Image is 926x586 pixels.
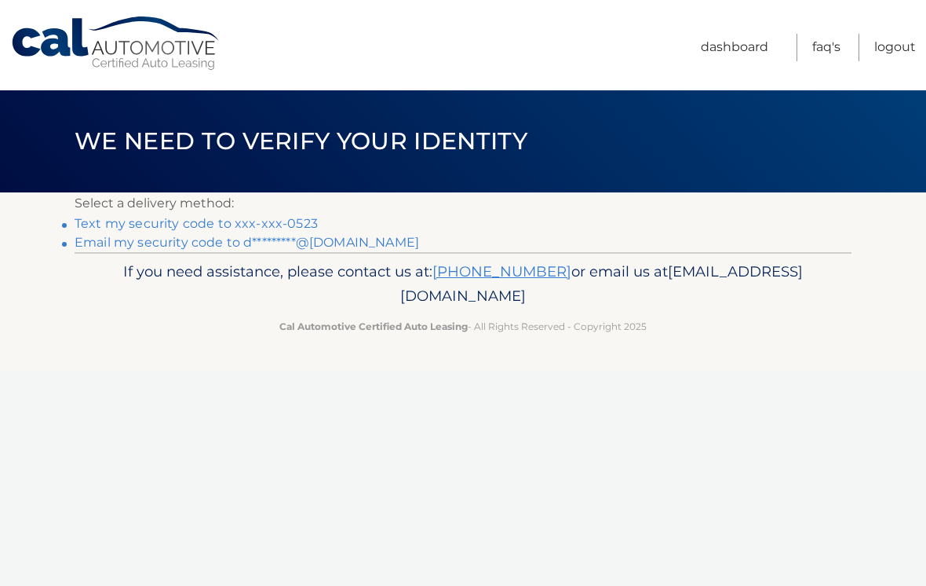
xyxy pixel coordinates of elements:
[75,192,851,214] p: Select a delivery method:
[85,318,841,335] p: - All Rights Reserved - Copyright 2025
[10,16,222,71] a: Cal Automotive
[75,126,527,156] span: We need to verify your identity
[432,262,571,280] a: [PHONE_NUMBER]
[701,34,768,61] a: Dashboard
[85,259,841,309] p: If you need assistance, please contact us at: or email us at
[874,34,916,61] a: Logout
[75,216,318,231] a: Text my security code to xxx-xxx-0523
[812,34,840,61] a: FAQ's
[75,235,419,250] a: Email my security code to d*********@[DOMAIN_NAME]
[279,320,468,332] strong: Cal Automotive Certified Auto Leasing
